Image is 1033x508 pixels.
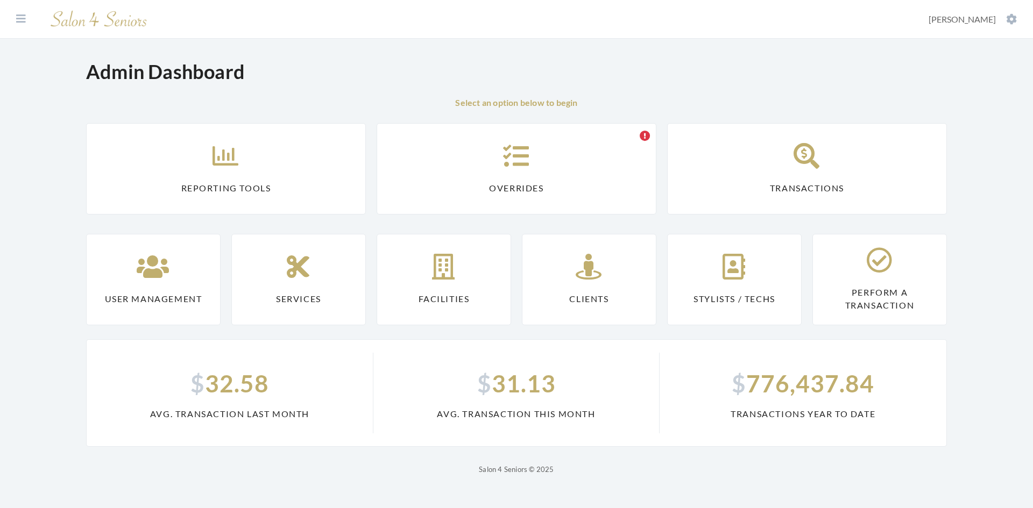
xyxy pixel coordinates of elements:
[929,14,996,24] span: [PERSON_NAME]
[667,123,947,214] a: Transactions
[386,366,647,401] span: 31.13
[667,234,802,325] a: Stylists / Techs
[231,234,366,325] a: Services
[925,13,1020,25] button: [PERSON_NAME]
[386,407,647,420] span: Avg. Transaction This Month
[812,234,947,325] a: Perform a Transaction
[86,234,221,325] a: User Management
[377,123,656,214] a: Overrides
[86,123,366,214] a: Reporting Tools
[100,366,360,401] span: 32.58
[673,407,933,420] span: Transactions Year To Date
[673,366,933,401] span: 776,437.84
[377,234,511,325] a: Facilities
[45,6,153,32] img: Salon 4 Seniors
[86,96,947,109] p: Select an option below to begin
[522,234,656,325] a: Clients
[86,463,947,476] p: Salon 4 Seniors © 2025
[86,60,245,83] h1: Admin Dashboard
[100,407,360,420] span: Avg. Transaction Last Month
